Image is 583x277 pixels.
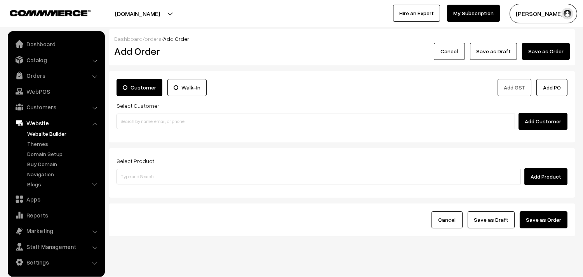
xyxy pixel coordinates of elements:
[520,211,567,228] button: Save as Order
[10,255,102,269] a: Settings
[25,160,102,168] a: Buy Domain
[117,79,162,96] label: Customer
[10,37,102,51] a: Dashboard
[25,130,102,138] a: Website Builder
[117,114,515,129] input: Search by name, email, or phone
[163,35,189,42] span: Add Order
[25,180,102,188] a: Blogs
[10,10,91,16] img: COMMMERCE
[88,4,187,23] button: [DOMAIN_NAME]
[114,35,143,42] a: Dashboard
[10,53,102,67] a: Catalog
[434,43,465,60] button: Cancel
[10,240,102,254] a: Staff Management
[10,116,102,130] a: Website
[144,35,162,42] a: orders
[447,5,500,22] a: My Subscription
[519,113,567,130] button: Add Customer
[524,168,567,185] button: Add Product
[25,170,102,178] a: Navigation
[10,84,102,98] a: WebPOS
[167,79,207,96] label: Walk-In
[510,4,577,23] button: [PERSON_NAME] s…
[117,102,159,110] label: Select Customer
[117,169,521,184] input: Type and Search
[522,43,570,60] button: Save as Order
[114,35,570,43] div: / /
[25,150,102,158] a: Domain Setup
[10,100,102,114] a: Customers
[10,8,78,17] a: COMMMERCE
[10,208,102,222] a: Reports
[25,140,102,148] a: Themes
[10,68,102,82] a: Orders
[468,211,515,228] button: Save as Draft
[10,192,102,206] a: Apps
[562,8,573,19] img: user
[432,211,463,228] button: Cancel
[470,43,517,60] button: Save as Draft
[117,157,154,165] label: Select Product
[393,5,440,22] a: Hire an Expert
[10,224,102,238] a: Marketing
[114,45,258,57] h2: Add Order
[498,79,531,96] button: Add GST
[536,79,567,96] button: Add PO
